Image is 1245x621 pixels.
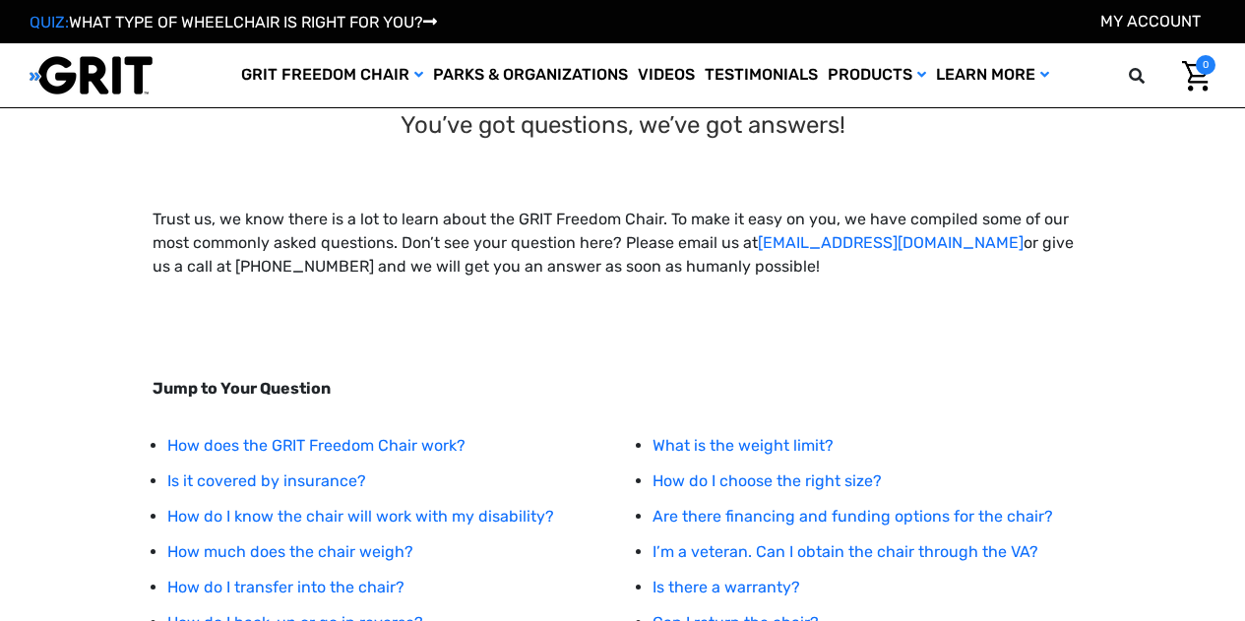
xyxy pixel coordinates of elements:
[153,208,1093,279] p: Trust us, we know there is a lot to learn about the GRIT Freedom Chair. To make it easy on you, w...
[1100,12,1201,31] a: Account
[1167,55,1215,96] a: Cart with 0 items
[30,13,437,31] a: QUIZ:WHAT TYPE OF WHEELCHAIR IS RIGHT FOR YOU?
[700,43,823,107] a: Testimonials
[153,379,331,398] strong: Jump to Your Question
[653,578,800,596] a: Is there a warranty?
[823,43,931,107] a: Products
[1182,61,1211,92] img: Cart
[236,43,428,107] a: GRIT Freedom Chair
[931,43,1054,107] a: Learn More
[653,542,1038,561] a: I’m a veteran. Can I obtain the chair through the VA?
[1196,55,1215,75] span: 0
[167,578,405,596] a: How do I transfer into the chair?
[653,507,1053,526] a: Are there financing and funding options for the chair?
[758,233,1024,252] a: [EMAIL_ADDRESS][DOMAIN_NAME]
[633,43,700,107] a: Videos
[167,436,466,455] a: How does the GRIT Freedom Chair work?
[653,436,834,455] a: What is the weight limit?
[30,13,69,31] span: QUIZ:
[167,507,554,526] a: How do I know the chair will work with my disability?
[167,471,366,490] a: Is it covered by insurance?
[30,55,153,95] img: GRIT All-Terrain Wheelchair and Mobility Equipment
[653,471,882,490] a: How do I choose the right size?
[1138,55,1167,96] input: Search
[428,43,633,107] a: Parks & Organizations
[167,542,413,561] a: How much does the chair weigh?
[401,107,845,143] p: You’ve got questions, we’ve got answers!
